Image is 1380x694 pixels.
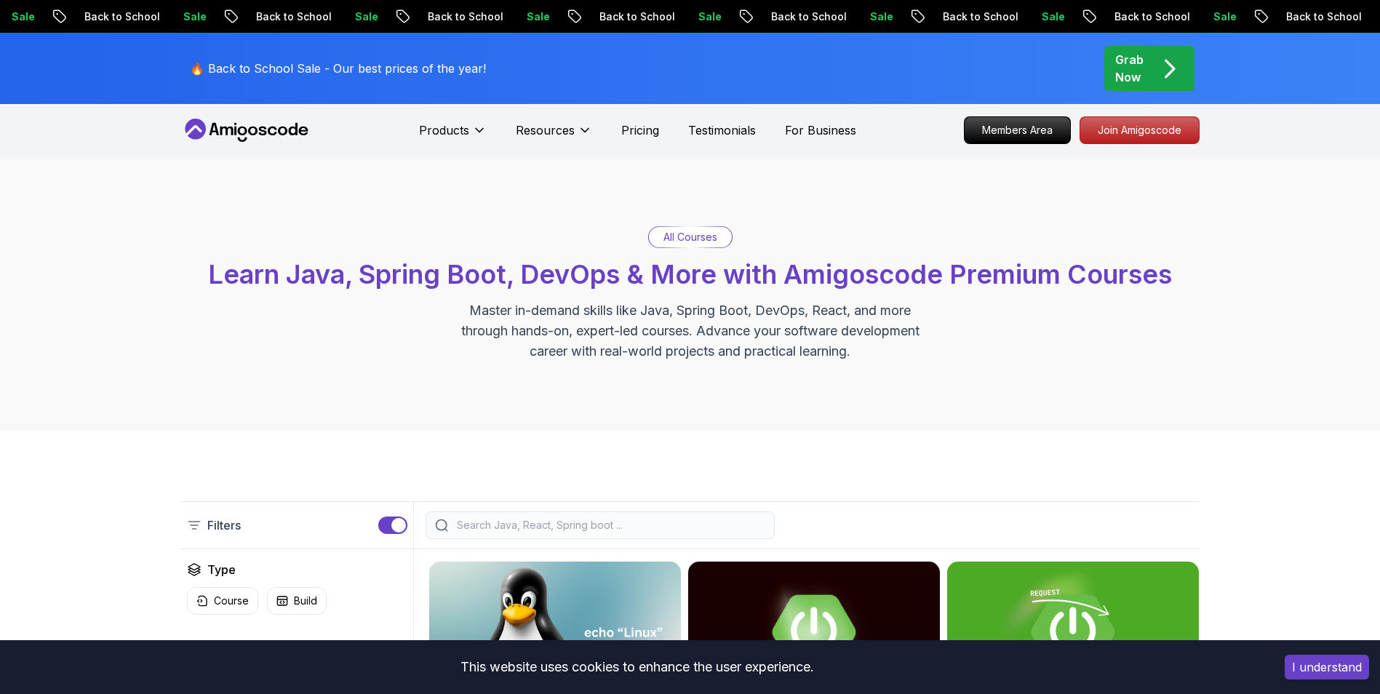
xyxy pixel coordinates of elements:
p: Sale [673,9,719,24]
p: Sale [501,9,548,24]
p: Back to School [917,9,1016,24]
p: Resources [516,121,575,139]
p: Back to School [1261,9,1360,24]
a: Members Area [964,116,1071,144]
p: Back to School [574,9,673,24]
p: Sale [1016,9,1063,24]
button: Build [267,587,327,615]
p: Back to School [231,9,330,24]
p: Filters [207,516,241,534]
p: Back to School [1089,9,1188,24]
a: Join Amigoscode [1080,116,1200,144]
p: Back to School [402,9,501,24]
button: Accept cookies [1285,655,1369,679]
p: Back to School [59,9,158,24]
p: Sale [1188,9,1235,24]
button: Resources [516,121,592,151]
p: Course [214,594,249,608]
p: Sale [845,9,891,24]
p: Members Area [965,117,1070,143]
p: Master in-demand skills like Java, Spring Boot, DevOps, React, and more through hands-on, expert-... [446,300,935,362]
input: Search Java, React, Spring boot ... [454,518,765,533]
div: This website uses cookies to enhance the user experience. [11,651,1263,683]
p: Back to School [746,9,845,24]
button: Products [419,121,487,151]
p: All Courses [663,230,717,244]
a: Pricing [621,121,659,139]
p: Grab Now [1115,51,1144,86]
p: Build [294,594,317,608]
button: Course [187,587,258,615]
a: For Business [785,121,856,139]
p: Sale [330,9,376,24]
p: Products [419,121,469,139]
span: Learn Java, Spring Boot, DevOps & More with Amigoscode Premium Courses [208,258,1172,290]
p: Sale [158,9,204,24]
h2: Type [207,561,236,578]
a: Testimonials [688,121,756,139]
p: Join Amigoscode [1080,117,1199,143]
p: 🔥 Back to School Sale - Our best prices of the year! [190,60,486,77]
